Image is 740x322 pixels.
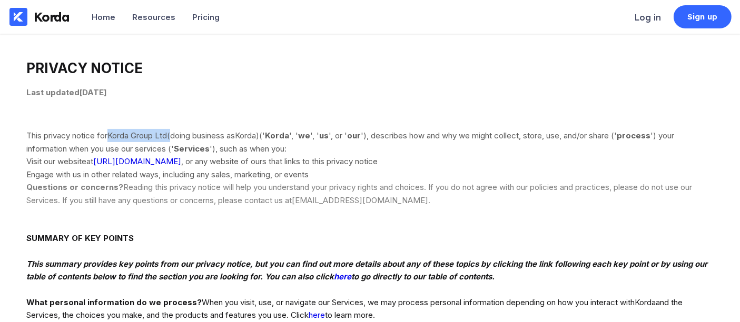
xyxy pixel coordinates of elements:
strong: us [319,130,329,140]
strong: process [617,130,650,140]
em: This summary provides key points from our privacy notice, but you can find out more details about... [26,259,707,282]
strong: What personal information do we process? [26,297,202,307]
em: to go directly to our table of contents. [351,271,495,281]
span: SUMMARY OF KEY POINTS [26,233,134,243]
a: here [309,309,325,320]
bdt: , or any website of ours that links to this privacy notice [181,156,378,166]
bdt: [EMAIL_ADDRESS][DOMAIN_NAME] [292,195,428,205]
div: Pricing [192,12,220,22]
span: This privacy notice for ( ' ', ' ', ' ', or ' ' [26,130,363,140]
a: Sign up [674,5,732,28]
a: [URL][DOMAIN_NAME] [93,156,181,166]
div: Korda [34,9,70,25]
strong: we [298,130,310,140]
bdt: Korda [635,297,656,307]
span: Last updated [26,87,107,97]
span: Visit our website at [26,156,378,166]
strong: Korda [265,130,289,140]
em: here [334,271,351,281]
div: Log in [635,12,661,23]
span: Engage with us in other related ways, including any sales, marketing, or events [26,169,309,179]
div: Home [92,12,115,22]
span: Reading this privacy notice will help you understand your privacy rights and choices. If you do n... [26,182,692,205]
div: Resources [132,12,175,22]
span: PRIVACY NOTICE [26,60,143,76]
span: to learn more. [325,310,375,320]
div: Sign up [688,12,718,22]
strong: Services [174,144,210,154]
strong: Questions or concerns? [26,182,123,192]
a: here [334,271,351,281]
bdt: Korda [235,130,256,140]
bdt: [DATE] [80,87,107,97]
strong: our [347,130,361,140]
span: ), describes how and why we might collect, store, use, and/or share ( ' ' ) your information when... [26,130,674,154]
bdt: Korda Group Ltd (doing business as ) [107,130,259,140]
span: When you visit, use, or navigate our Services, we may process personal information depending on h... [26,297,683,320]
